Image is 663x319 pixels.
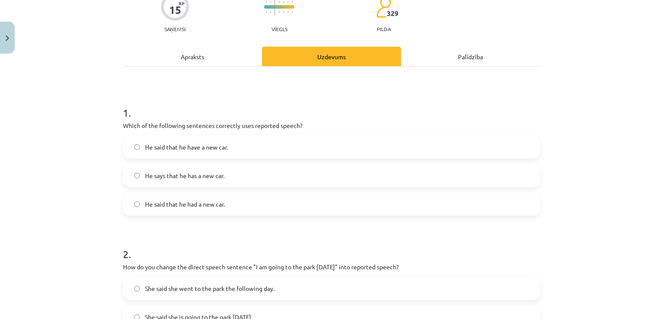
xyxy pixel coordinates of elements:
[6,35,9,41] img: icon-close-lesson-0947bae3869378f0d4975bcd49f059093ad1ed9edebbc8119c70593378902aed.svg
[270,1,271,3] img: icon-short-line-57e1e144782c952c97e751825c79c345078a6d821885a25fce030b3d8c18986b.svg
[145,200,225,209] span: He said that he had a new car.
[134,201,140,207] input: He said that he had a new car.
[123,233,540,260] h1: 2 .
[292,11,293,13] img: icon-short-line-57e1e144782c952c97e751825c79c345078a6d821885a25fce030b3d8c18986b.svg
[123,121,540,130] p: Which of the following sentences correctly uses reported speech?
[266,11,267,13] img: icon-short-line-57e1e144782c952c97e751825c79c345078a6d821885a25fce030b3d8c18986b.svg
[279,1,280,3] img: icon-short-line-57e1e144782c952c97e751825c79c345078a6d821885a25fce030b3d8c18986b.svg
[401,47,540,66] div: Palīdzība
[272,26,287,32] p: Viegls
[266,1,267,3] img: icon-short-line-57e1e144782c952c97e751825c79c345078a6d821885a25fce030b3d8c18986b.svg
[123,92,540,118] h1: 1 .
[134,286,140,291] input: She said she went to the park the following day.
[377,26,391,32] p: pilda
[123,262,540,271] p: How do you change the direct speech sentence "I am going to the park [DATE]" into reported speech?
[262,47,401,66] div: Uzdevums
[283,11,284,13] img: icon-short-line-57e1e144782c952c97e751825c79c345078a6d821885a25fce030b3d8c18986b.svg
[145,284,275,293] span: She said she went to the park the following day.
[283,1,284,3] img: icon-short-line-57e1e144782c952c97e751825c79c345078a6d821885a25fce030b3d8c18986b.svg
[134,173,140,179] input: He says that he has a new car.
[270,11,271,13] img: icon-short-line-57e1e144782c952c97e751825c79c345078a6d821885a25fce030b3d8c18986b.svg
[145,171,224,180] span: He says that he has a new car.
[287,11,288,13] img: icon-short-line-57e1e144782c952c97e751825c79c345078a6d821885a25fce030b3d8c18986b.svg
[287,1,288,3] img: icon-short-line-57e1e144782c952c97e751825c79c345078a6d821885a25fce030b3d8c18986b.svg
[134,144,140,150] input: He said that he have a new car.
[145,143,228,152] span: He said that he have a new car.
[387,10,398,17] span: 329
[292,1,293,3] img: icon-short-line-57e1e144782c952c97e751825c79c345078a6d821885a25fce030b3d8c18986b.svg
[161,26,189,32] p: Saņemsi
[279,11,280,13] img: icon-short-line-57e1e144782c952c97e751825c79c345078a6d821885a25fce030b3d8c18986b.svg
[123,47,262,66] div: Apraksts
[169,4,181,16] div: 15
[179,1,184,6] span: XP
